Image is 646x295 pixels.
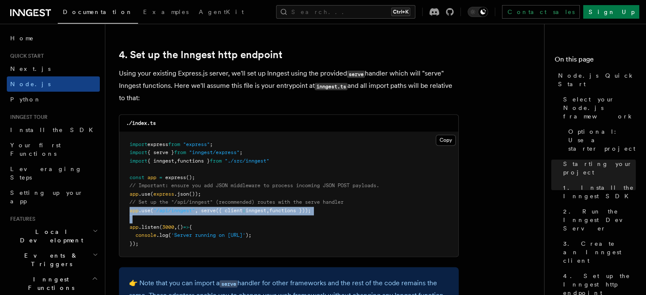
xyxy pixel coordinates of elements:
span: Features [7,216,35,222]
span: 3. Create an Inngest client [563,239,636,265]
span: { [189,224,192,230]
a: Select your Node.js framework [560,92,636,124]
button: Search...Ctrl+K [276,5,415,19]
code: inngest.ts [315,83,347,90]
span: import [130,149,147,155]
span: "inngest/express" [189,149,240,155]
span: const [130,174,144,180]
span: app [130,224,138,230]
span: app [130,191,138,197]
a: Sign Up [583,5,639,19]
span: 2. Run the Inngest Dev Server [563,207,636,233]
span: ( [168,232,171,238]
span: }); [130,241,138,247]
span: Inngest tour [7,114,48,121]
span: Events & Triggers [7,251,93,268]
span: Your first Functions [10,142,61,157]
span: express [153,191,174,197]
span: from [168,141,180,147]
span: , [174,158,177,164]
span: Documentation [63,8,133,15]
span: ; [240,149,243,155]
a: Optional: Use a starter project [565,124,636,156]
span: serve [201,208,216,214]
span: Optional: Use a starter project [568,127,636,153]
span: => [183,224,189,230]
a: Node.js Quick Start [555,68,636,92]
code: serve [220,280,237,287]
span: express [147,141,168,147]
span: ); [245,232,251,238]
a: AgentKit [194,3,249,23]
span: Select your Node.js framework [563,95,636,121]
span: AgentKit [199,8,244,15]
span: app [147,174,156,180]
h4: On this page [555,54,636,68]
span: Starting your project [563,160,636,177]
a: 4. Set up the Inngest http endpoint [119,49,282,61]
span: ({ client [216,208,243,214]
span: ; [210,141,213,147]
span: express [165,174,186,180]
span: from [210,158,222,164]
span: "./src/inngest" [225,158,269,164]
span: , [266,208,269,214]
a: 2. Run the Inngest Dev Server [560,204,636,236]
span: Node.js Quick Start [558,71,636,88]
span: .use [138,208,150,214]
span: functions } [177,158,210,164]
button: Toggle dark mode [468,7,488,17]
span: 1. Install the Inngest SDK [563,183,636,200]
span: ( [150,208,153,214]
span: // Set up the "/api/inngest" (recommended) routes with the serve handler [130,199,344,205]
span: .use [138,191,150,197]
span: inngest [245,208,266,214]
span: Node.js [10,81,51,87]
a: Install the SDK [7,122,100,138]
span: "/api/inngest" [153,208,195,214]
span: , [195,208,198,214]
span: ()); [189,191,201,197]
span: import [130,158,147,164]
span: Leveraging Steps [10,166,82,181]
a: 3. Create an Inngest client [560,236,636,268]
span: : [243,208,245,214]
span: functions })); [269,208,311,214]
kbd: Ctrl+K [391,8,410,16]
button: Copy [436,135,456,146]
span: Setting up your app [10,189,83,205]
span: () [177,224,183,230]
a: Home [7,31,100,46]
p: Using your existing Express.js server, we'll set up Inngest using the provided handler which will... [119,67,459,104]
a: Node.js [7,76,100,92]
span: Inngest Functions [7,275,92,292]
span: Home [10,34,34,42]
span: .listen [138,224,159,230]
a: Leveraging Steps [7,161,100,185]
span: Next.js [10,65,51,72]
a: Starting your project [560,156,636,180]
span: Examples [143,8,189,15]
span: import [130,141,147,147]
span: ( [150,191,153,197]
a: Examples [138,3,194,23]
a: Python [7,92,100,107]
span: "express" [183,141,210,147]
span: app [130,208,138,214]
a: Your first Functions [7,138,100,161]
code: serve [347,70,365,78]
span: .json [174,191,189,197]
span: from [174,149,186,155]
span: (); [186,174,195,180]
span: console [135,232,156,238]
span: Local Development [7,228,93,244]
span: Install the SDK [10,126,98,133]
a: Documentation [58,3,138,24]
a: Next.js [7,61,100,76]
span: = [159,174,162,180]
span: // Important: ensure you add JSON middleware to process incoming JSON POST payloads. [130,183,379,188]
a: serve [220,279,237,287]
a: 1. Install the Inngest SDK [560,180,636,204]
span: .log [156,232,168,238]
span: { serve } [147,149,174,155]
